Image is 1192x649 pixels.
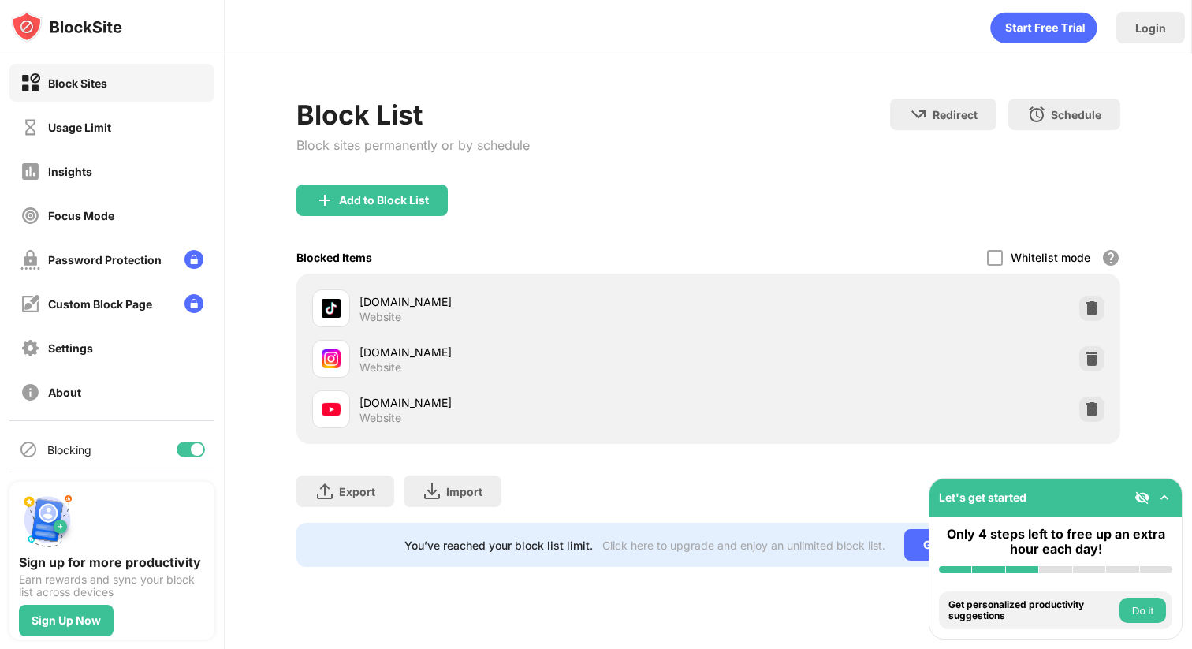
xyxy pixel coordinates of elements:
[20,250,40,270] img: password-protection-off.svg
[296,99,530,131] div: Block List
[19,491,76,548] img: push-signup.svg
[359,344,709,360] div: [DOMAIN_NAME]
[20,162,40,181] img: insights-off.svg
[1134,490,1150,505] img: eye-not-visible.svg
[933,108,978,121] div: Redirect
[48,209,114,222] div: Focus Mode
[184,250,203,269] img: lock-menu.svg
[47,443,91,457] div: Blocking
[48,253,162,267] div: Password Protection
[48,341,93,355] div: Settings
[359,310,401,324] div: Website
[19,440,38,459] img: blocking-icon.svg
[1119,598,1166,623] button: Do it
[602,539,885,552] div: Click here to upgrade and enjoy an unlimited block list.
[20,73,40,93] img: block-on.svg
[48,165,92,178] div: Insights
[939,490,1026,504] div: Let's get started
[404,539,593,552] div: You’ve reached your block list limit.
[948,599,1116,622] div: Get personalized productivity suggestions
[296,137,530,153] div: Block sites permanently or by schedule
[48,386,81,399] div: About
[48,297,152,311] div: Custom Block Page
[20,294,40,314] img: customize-block-page-off.svg
[20,206,40,226] img: focus-off.svg
[48,76,107,90] div: Block Sites
[1135,21,1166,35] div: Login
[184,294,203,313] img: lock-menu.svg
[990,12,1097,43] div: animation
[359,293,709,310] div: [DOMAIN_NAME]
[20,382,40,402] img: about-off.svg
[359,411,401,425] div: Website
[322,299,341,318] img: favicons
[48,121,111,134] div: Usage Limit
[1157,490,1172,505] img: omni-setup-toggle.svg
[446,485,482,498] div: Import
[322,400,341,419] img: favicons
[32,614,101,627] div: Sign Up Now
[359,360,401,375] div: Website
[1051,108,1101,121] div: Schedule
[904,529,1012,561] div: Go Unlimited
[1011,251,1090,264] div: Whitelist mode
[11,11,122,43] img: logo-blocksite.svg
[359,394,709,411] div: [DOMAIN_NAME]
[19,554,205,570] div: Sign up for more productivity
[20,338,40,358] img: settings-off.svg
[20,117,40,137] img: time-usage-off.svg
[19,573,205,599] div: Earn rewards and sync your block list across devices
[939,527,1172,557] div: Only 4 steps left to free up an extra hour each day!
[339,485,375,498] div: Export
[339,194,429,207] div: Add to Block List
[322,349,341,368] img: favicons
[296,251,372,264] div: Blocked Items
